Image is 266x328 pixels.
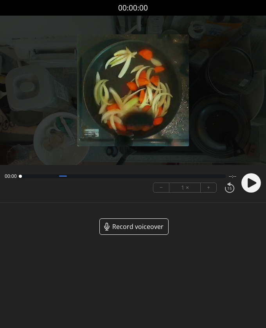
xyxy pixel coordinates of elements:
button: + [201,183,216,192]
span: Record voiceover [112,222,164,231]
span: 00:00 [5,173,17,179]
div: 1 × [169,183,201,192]
button: − [153,183,169,192]
a: Record voiceover [99,218,169,235]
span: --:-- [229,173,236,179]
a: 00:00:00 [118,2,148,14]
img: Poster Image [77,34,189,146]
